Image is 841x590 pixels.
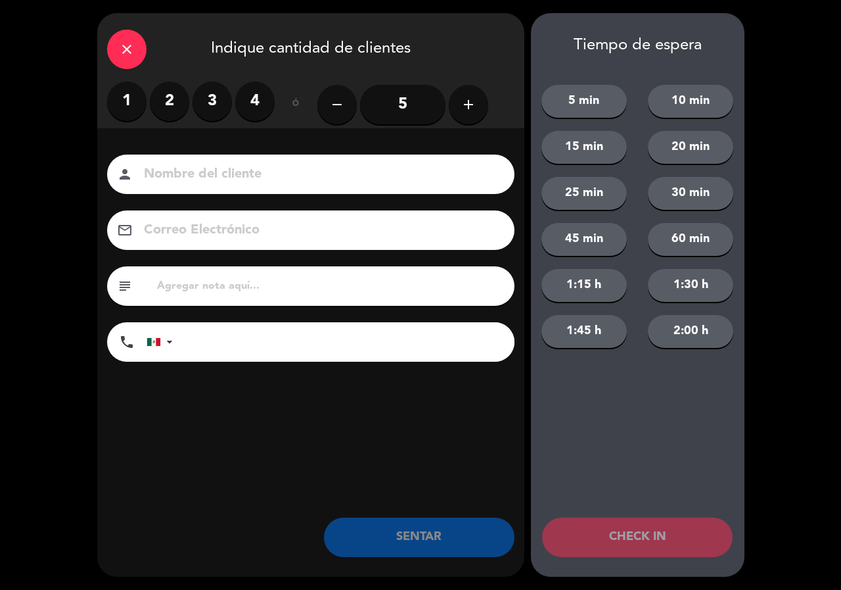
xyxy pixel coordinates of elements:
i: add [461,97,476,112]
i: email [117,222,133,238]
input: Correo Electrónico [143,219,497,242]
i: person [117,166,133,182]
button: 1:15 h [541,269,627,302]
button: 20 min [648,131,733,164]
button: remove [317,85,357,124]
button: 2:00 h [648,315,733,348]
i: subject [117,278,133,294]
button: 25 min [541,177,627,210]
button: 30 min [648,177,733,210]
button: 1:45 h [541,315,627,348]
input: Nombre del cliente [143,163,497,186]
div: Indique cantidad de clientes [97,13,524,82]
input: Agregar nota aquí... [156,277,505,295]
i: remove [329,97,345,112]
button: 10 min [648,85,733,118]
label: 3 [193,82,232,121]
button: SENTAR [324,518,514,557]
button: 15 min [541,131,627,164]
button: 45 min [541,223,627,256]
label: 1 [107,82,147,121]
button: 1:30 h [648,269,733,302]
button: 5 min [541,85,627,118]
label: 4 [235,82,275,121]
div: ó [275,82,317,128]
div: Tiempo de espera [531,36,744,55]
button: add [449,85,488,124]
div: Mexico (México): +52 [147,323,177,361]
button: 60 min [648,223,733,256]
i: close [119,41,135,57]
button: CHECK IN [542,518,733,557]
i: phone [119,334,135,350]
label: 2 [150,82,189,121]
